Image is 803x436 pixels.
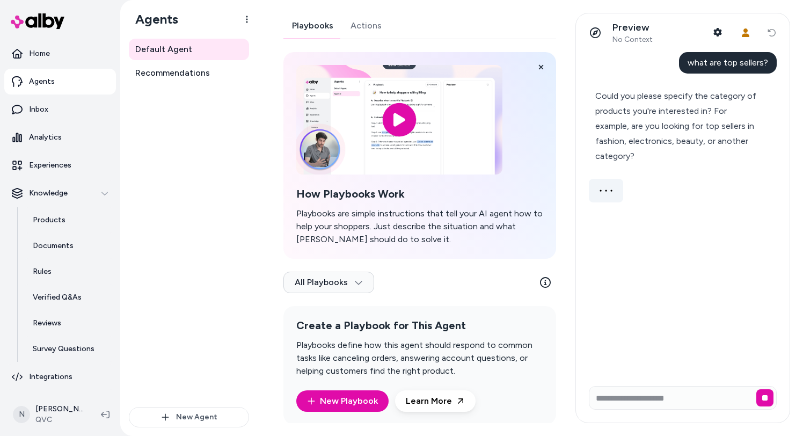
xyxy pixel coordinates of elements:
[612,35,653,45] span: No Context
[296,319,543,332] h2: Create a Playbook for This Agent
[6,397,92,432] button: N[PERSON_NAME]QVC
[129,407,249,427] button: New Agent
[4,180,116,206] button: Knowledge
[29,188,68,199] p: Knowledge
[395,390,476,412] a: Learn More
[29,48,50,59] p: Home
[22,259,116,285] a: Rules
[342,13,390,39] a: Actions
[688,57,768,68] span: what are top sellers?
[4,152,116,178] a: Experiences
[35,404,84,415] p: [PERSON_NAME]
[296,207,543,246] p: Playbooks are simple instructions that tell your AI agent how to help your shoppers. Just describ...
[4,364,116,390] a: Integrations
[129,39,249,60] a: Default Agent
[33,292,82,303] p: Verified Q&As
[283,13,342,39] a: Playbooks
[135,43,192,56] span: Default Agent
[296,339,543,377] p: Playbooks define how this agent should respond to common tasks like canceling orders, answering a...
[22,310,116,336] a: Reviews
[29,132,62,143] p: Analytics
[296,390,389,412] button: New Playbook
[22,336,116,362] a: Survey Questions
[135,67,210,79] span: Recommendations
[4,97,116,122] a: Inbox
[589,386,777,410] input: Write your prompt here
[33,318,61,329] p: Reviews
[29,372,72,382] p: Integrations
[4,125,116,150] a: Analytics
[13,406,30,423] span: N
[29,104,48,115] p: Inbox
[29,160,71,171] p: Experiences
[612,21,653,34] p: Preview
[4,69,116,95] a: Agents
[307,395,378,408] a: New Playbook
[129,62,249,84] a: Recommendations
[22,285,116,310] a: Verified Q&As
[127,11,178,27] h1: Agents
[33,215,65,226] p: Products
[33,344,94,354] p: Survey Questions
[595,89,761,164] div: Could you please specify the category of products you're interested in? For example, are you look...
[35,415,84,425] span: QVC
[756,389,773,406] button: Stop generating
[295,277,363,288] span: All Playbooks
[296,187,543,201] h2: How Playbooks Work
[33,266,52,277] p: Rules
[11,13,64,29] img: alby Logo
[4,41,116,67] a: Home
[29,76,55,87] p: Agents
[22,233,116,259] a: Documents
[22,207,116,233] a: Products
[33,241,74,251] p: Documents
[283,272,374,293] button: All Playbooks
